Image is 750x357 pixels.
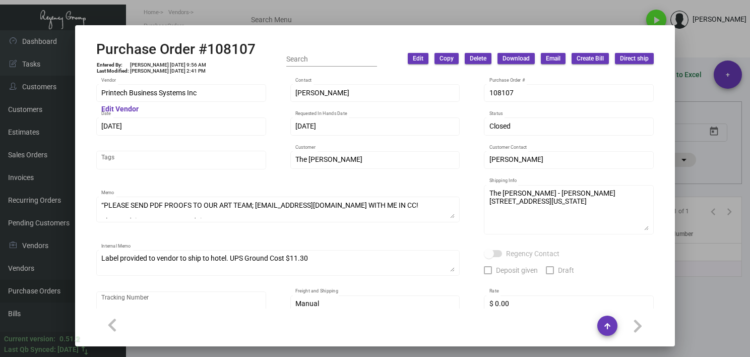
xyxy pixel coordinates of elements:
td: Last Modified: [96,68,130,74]
td: [PERSON_NAME] [DATE] 9:56 AM [130,62,207,68]
button: Email [541,53,566,64]
span: Download [503,54,530,63]
span: Edit [413,54,423,63]
span: Email [546,54,560,63]
span: Copy [440,54,454,63]
span: Deposit given [496,264,538,276]
button: Delete [465,53,491,64]
span: Create Bill [577,54,604,63]
span: Direct ship [620,54,649,63]
mat-hint: Edit Vendor [101,105,139,113]
span: Closed [489,122,511,130]
span: Draft [558,264,574,276]
td: [PERSON_NAME] [DATE] 2:41 PM [130,68,207,74]
div: Current version: [4,334,55,344]
h2: Purchase Order #108107 [96,41,256,58]
button: Download [497,53,535,64]
button: Copy [434,53,459,64]
td: Entered By: [96,62,130,68]
span: Delete [470,54,486,63]
span: Manual [295,300,319,308]
button: Direct ship [615,53,654,64]
div: Last Qb Synced: [DATE] [4,344,79,355]
div: 0.51.2 [59,334,80,344]
span: Regency Contact [506,248,559,260]
button: Create Bill [572,53,609,64]
button: Edit [408,53,428,64]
